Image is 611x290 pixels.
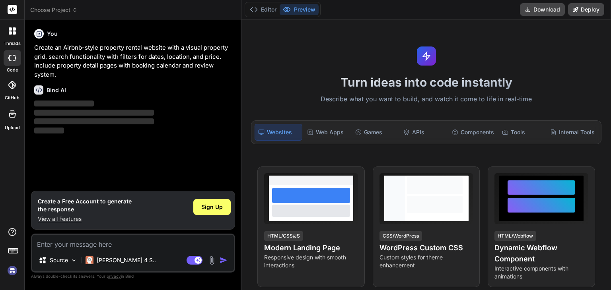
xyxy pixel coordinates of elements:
p: [PERSON_NAME] 4 S.. [97,256,156,264]
div: Games [352,124,399,141]
div: Web Apps [304,124,350,141]
p: View all Features [38,215,132,223]
label: Upload [5,124,20,131]
div: APIs [400,124,447,141]
p: Always double-check its answers. Your in Bind [31,273,235,280]
img: Claude 4 Sonnet [86,256,93,264]
div: Components [449,124,497,141]
img: signin [6,264,19,277]
p: Responsive design with smooth interactions [264,253,358,269]
button: Download [520,3,565,16]
div: Websites [255,124,302,141]
span: Sign Up [201,203,223,211]
p: Interactive components with animations [494,265,588,280]
label: code [7,67,18,73]
span: ‌ [34,110,154,116]
p: Create an Airbnb-style property rental website with a visual property grid, search functionality ... [34,43,234,79]
img: Pick Models [70,257,77,264]
p: Describe what you want to build, and watch it come to life in real-time [246,94,606,104]
div: HTML/CSS/JS [264,231,303,241]
h1: Turn ideas into code instantly [246,75,606,89]
div: HTML/Webflow [494,231,536,241]
img: icon [220,256,228,264]
h6: Bind AI [47,86,66,94]
p: Source [50,256,68,264]
h4: WordPress Custom CSS [379,242,473,253]
div: Tools [499,124,545,141]
button: Editor [247,4,280,15]
p: Custom styles for theme enhancement [379,253,473,269]
span: privacy [107,274,121,278]
label: GitHub [5,95,19,101]
span: ‌ [34,128,64,133]
h4: Modern Landing Page [264,242,358,253]
span: ‌ [34,101,94,106]
h4: Dynamic Webflow Component [494,242,588,265]
div: Internal Tools [547,124,598,141]
img: attachment [207,256,216,265]
div: CSS/WordPress [379,231,422,241]
span: ‌ [34,118,154,124]
button: Preview [280,4,319,15]
span: Choose Project [30,6,78,14]
h1: Create a Free Account to generate the response [38,197,132,213]
button: Deploy [568,3,604,16]
label: threads [4,40,21,47]
h6: You [47,30,58,38]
